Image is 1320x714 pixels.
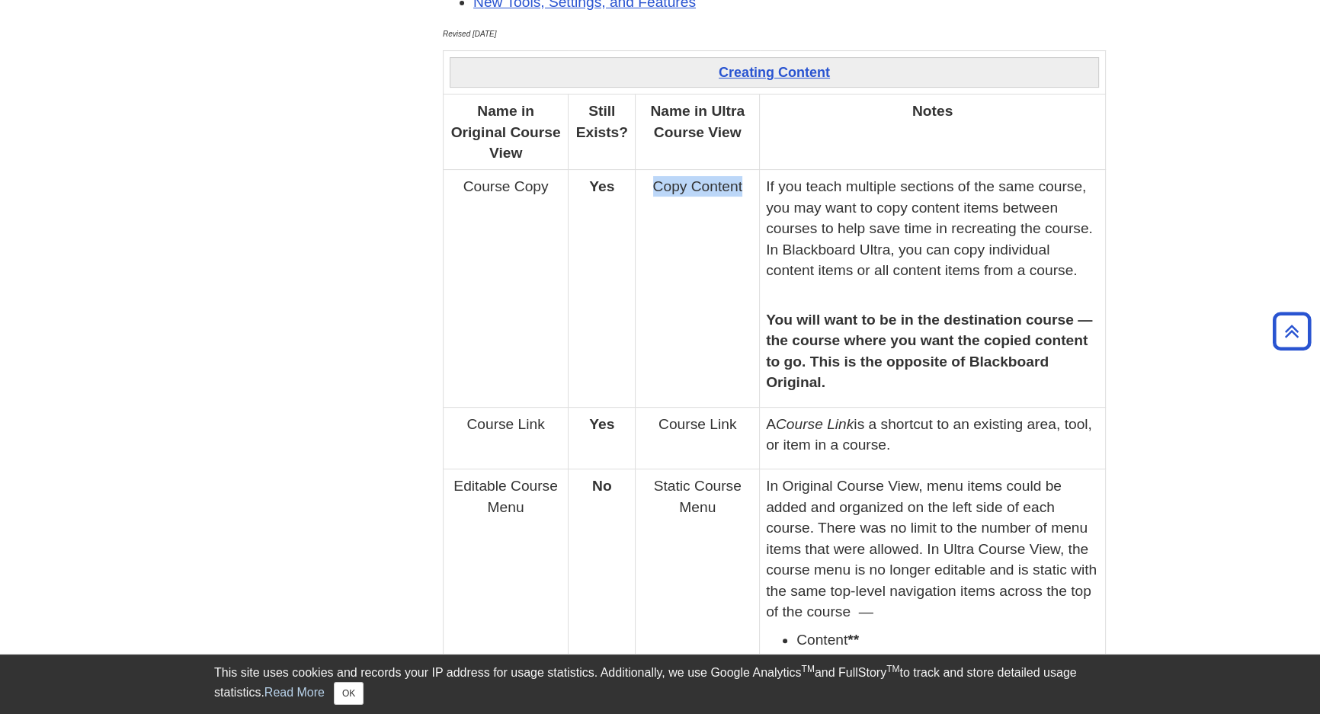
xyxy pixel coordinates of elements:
[886,664,899,674] sup: TM
[334,682,364,705] button: Close
[776,416,854,432] em: Course Link
[451,103,561,161] strong: Name in Original Course View
[444,170,569,407] td: Course Copy
[264,686,325,699] a: Read More
[912,103,953,119] strong: Notes
[766,414,1099,456] p: A is a shortcut to an existing area, tool, or item in a course.
[592,478,612,494] strong: No
[766,176,1099,280] p: If you teach multiple sections of the same course, you may want to copy content items between cou...
[766,312,1092,390] strong: You will want to be in the destination course — the course where you want the copied content to g...
[766,475,1099,622] p: In Original Course View, menu items could be added and organized on the left side of each course....
[719,65,830,80] strong: Creating Content
[589,178,614,194] strong: Yes
[650,103,745,139] strong: Name in Ultra Course View
[796,651,1099,671] li: Calendar
[1267,321,1316,341] a: Back to Top
[589,416,614,432] strong: Yes
[444,407,569,469] td: Course Link
[636,170,760,407] td: Copy Content
[796,629,1099,650] li: Content
[214,664,1106,705] div: This site uses cookies and records your IP address for usage statistics. Additionally, we use Goo...
[576,103,628,139] strong: Still Exists?
[443,30,496,38] em: Revised [DATE]
[636,407,760,469] td: Course Link
[801,664,814,674] sup: TM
